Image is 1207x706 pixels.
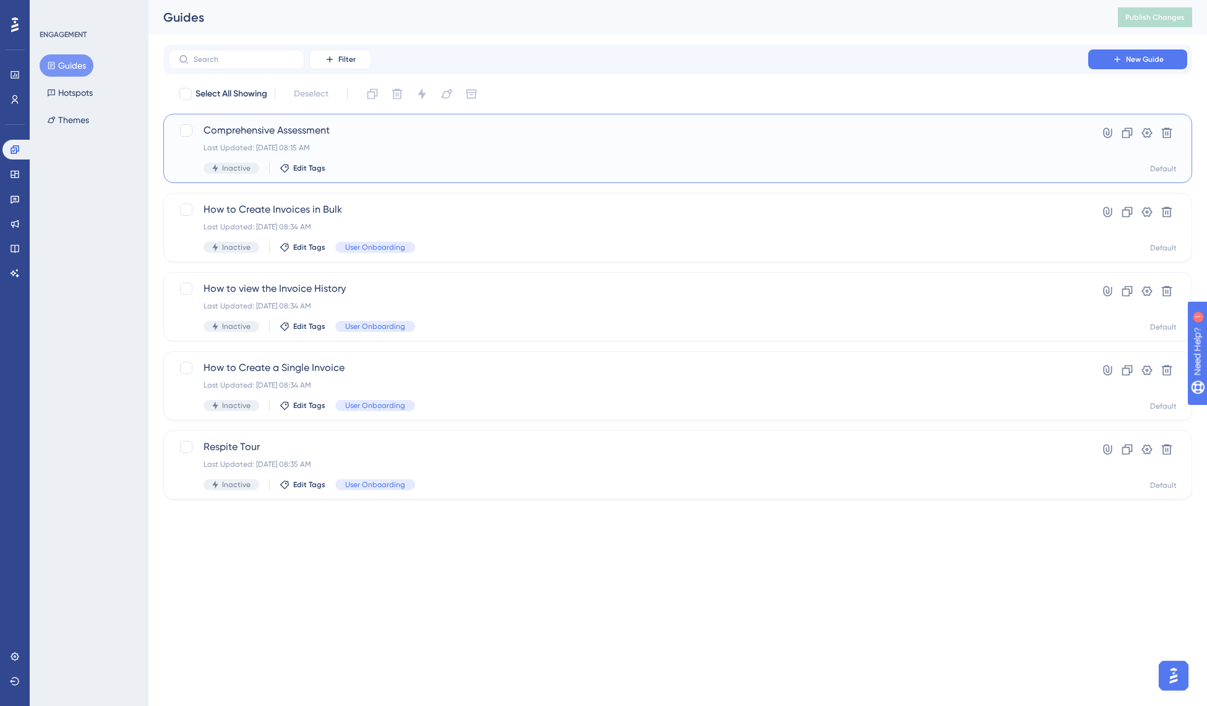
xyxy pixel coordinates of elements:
div: 1 [86,6,90,16]
div: ENGAGEMENT [40,30,87,40]
span: Edit Tags [293,321,325,331]
button: Deselect [283,83,340,105]
span: Edit Tags [293,163,325,173]
span: Inactive [222,480,251,490]
span: How to view the Invoice History [204,281,1053,296]
div: Last Updated: [DATE] 08:15 AM [204,143,1053,153]
span: How to Create Invoices in Bulk [204,202,1053,217]
span: User Onboarding [345,401,405,410]
button: Edit Tags [280,242,325,252]
span: Publish Changes [1125,12,1185,22]
button: Edit Tags [280,480,325,490]
div: Guides [163,9,1087,26]
div: Last Updated: [DATE] 08:34 AM [204,222,1053,232]
button: Edit Tags [280,163,325,173]
div: Last Updated: [DATE] 08:34 AM [204,380,1053,390]
div: Default [1150,322,1177,332]
div: Last Updated: [DATE] 08:35 AM [204,459,1053,469]
span: Inactive [222,242,251,252]
button: Filter [309,49,371,69]
span: Deselect [294,87,329,101]
span: Inactive [222,401,251,410]
div: Default [1150,243,1177,253]
span: User Onboarding [345,321,405,331]
button: Publish Changes [1118,7,1192,27]
button: Edit Tags [280,321,325,331]
button: New Guide [1088,49,1187,69]
span: Filter [338,54,356,64]
span: User Onboarding [345,480,405,490]
span: Edit Tags [293,401,325,410]
input: Search [194,55,294,64]
div: Default [1150,164,1177,174]
span: Comprehensive Assessment [204,123,1053,138]
iframe: UserGuiding AI Assistant Launcher [1155,657,1192,694]
span: How to Create a Single Invoice [204,360,1053,375]
span: Respite Tour [204,440,1053,454]
button: Hotspots [40,82,100,104]
button: Themes [40,109,97,131]
span: New Guide [1126,54,1164,64]
span: Edit Tags [293,480,325,490]
span: Edit Tags [293,242,325,252]
button: Edit Tags [280,401,325,410]
span: User Onboarding [345,242,405,252]
div: Last Updated: [DATE] 08:34 AM [204,301,1053,311]
span: Inactive [222,321,251,331]
span: Select All Showing [195,87,267,101]
div: Default [1150,480,1177,490]
button: Guides [40,54,93,77]
span: Need Help? [29,3,77,18]
span: Inactive [222,163,251,173]
div: Default [1150,401,1177,411]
